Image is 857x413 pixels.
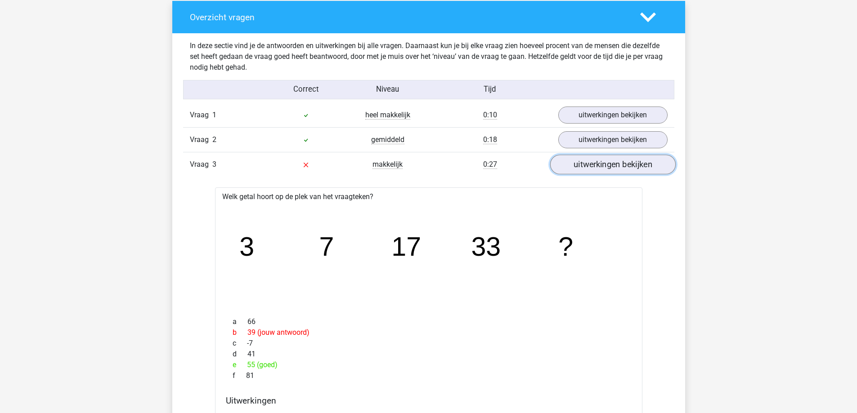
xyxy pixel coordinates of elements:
[226,360,632,370] div: 55 (goed)
[372,160,403,169] span: makkelijk
[483,111,497,120] span: 0:10
[319,232,334,262] tspan: 7
[483,160,497,169] span: 0:27
[226,327,632,338] div: 39 (jouw antwoord)
[550,155,675,175] a: uitwerkingen bekijken
[212,135,216,144] span: 2
[233,349,247,360] span: d
[226,316,632,327] div: 66
[558,232,573,262] tspan: ?
[365,111,410,120] span: heel makkelijk
[183,40,674,73] div: In deze sectie vind je de antwoorden en uitwerkingen bij alle vragen. Daarnaast kun je bij elke v...
[226,395,632,406] h4: Uitwerkingen
[239,232,254,262] tspan: 3
[233,360,247,370] span: e
[212,160,216,169] span: 3
[233,338,247,349] span: c
[483,135,497,144] span: 0:18
[371,135,404,144] span: gemiddeld
[558,131,668,148] a: uitwerkingen bekijken
[190,134,212,145] span: Vraag
[226,349,632,360] div: 41
[190,12,627,22] h4: Overzicht vragen
[233,316,247,327] span: a
[471,232,501,262] tspan: 33
[265,84,347,95] div: Correct
[212,111,216,119] span: 1
[233,327,247,338] span: b
[190,159,212,170] span: Vraag
[226,338,632,349] div: -7
[428,84,551,95] div: Tijd
[558,107,668,124] a: uitwerkingen bekijken
[347,84,429,95] div: Niveau
[190,110,212,120] span: Vraag
[226,370,632,381] div: 81
[391,232,421,262] tspan: 17
[233,370,246,381] span: f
